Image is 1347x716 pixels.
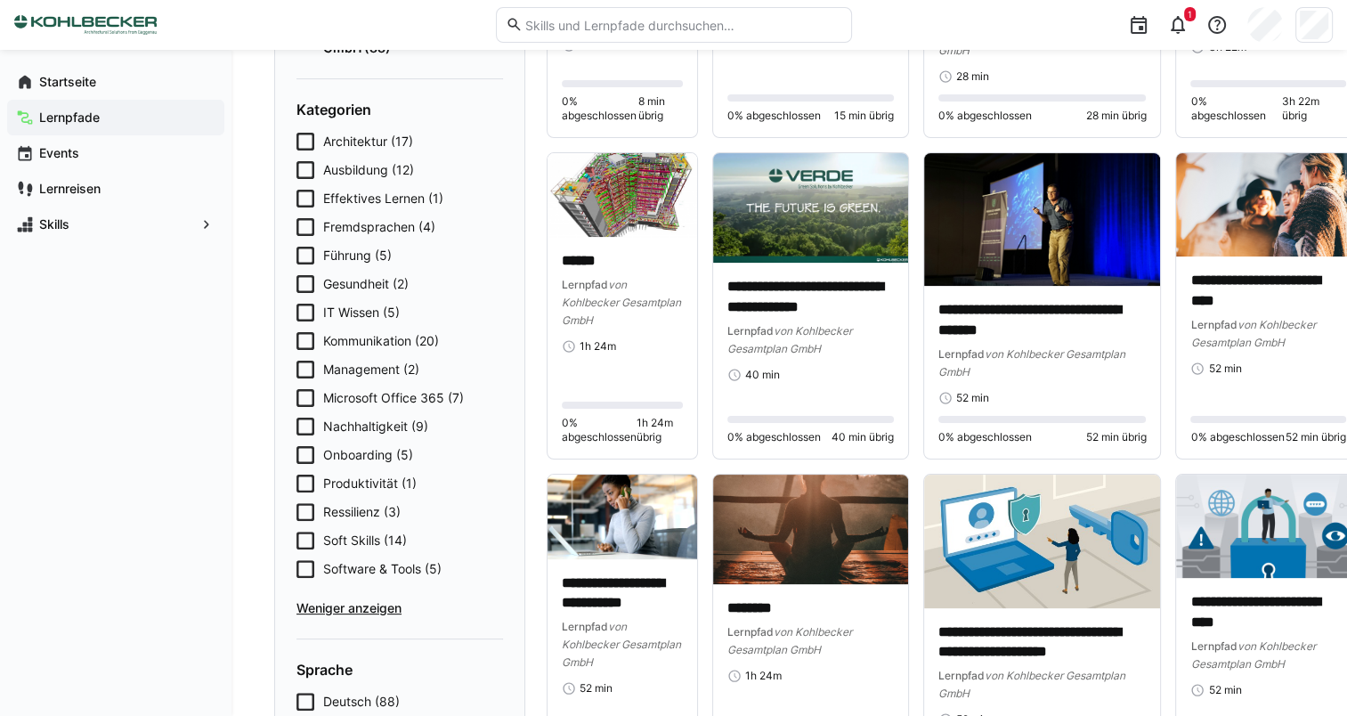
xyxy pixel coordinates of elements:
span: 40 min [745,368,780,382]
span: 0% abgeschlossen [1190,430,1284,444]
img: image [548,475,697,558]
span: Architektur (17) [323,133,413,151]
span: Weniger anzeigen [296,599,503,617]
span: 15 min übrig [834,109,894,123]
span: von Kohlbecker Gesamtplan GmbH [727,324,852,355]
img: image [713,153,908,263]
span: 52 min [1208,683,1241,697]
span: 1h 24m [745,669,782,683]
span: Onboarding (5) [323,446,413,464]
span: 28 min [956,69,989,84]
span: Soft Skills (14) [323,532,407,549]
span: Fremdsprachen (4) [323,218,435,236]
span: Lernpfad [727,625,774,639]
span: Lernpfad [938,347,985,361]
span: Management (2) [323,361,419,378]
span: von Kohlbecker Gesamtplan GmbH [1190,639,1315,671]
span: Lernpfad [562,278,608,291]
span: 0% abgeschlossen [1190,94,1282,123]
span: 1h 24m übrig [637,416,683,444]
span: 0% abgeschlossen [938,430,1032,444]
span: von Kohlbecker Gesamtplan GmbH [1190,318,1315,349]
span: 0% abgeschlossen [562,416,637,444]
img: image [924,153,1161,286]
span: 0% abgeschlossen [938,109,1032,123]
span: 0% abgeschlossen [562,94,638,123]
span: Deutsch (88) [323,693,400,711]
span: 52 min übrig [1085,430,1146,444]
span: IT Wissen (5) [323,304,400,321]
span: 28 min übrig [1085,109,1146,123]
span: 52 min [580,681,613,696]
img: image [713,475,908,584]
span: 52 min [956,391,989,405]
span: Nachhaltigkeit (9) [323,418,428,435]
span: Produktivität (1) [323,475,417,492]
span: von Kohlbecker Gesamtplan GmbH [938,669,1125,700]
h4: Kategorien [296,101,503,118]
span: 52 min übrig [1286,430,1346,444]
span: von Kohlbecker Gesamtplan GmbH [727,625,852,656]
span: 1 [1188,9,1192,20]
span: Kommunikation (20) [323,332,439,350]
span: von Kohlbecker Gesamtplan GmbH [562,620,681,669]
img: image [924,475,1161,607]
span: 1h 24m [580,339,616,354]
span: Lernpfad [938,669,985,682]
span: Lernpfad [1190,318,1237,331]
span: Lernpfad [1190,639,1237,653]
span: 0% abgeschlossen [727,109,821,123]
span: 40 min übrig [832,430,894,444]
img: image [548,153,697,237]
span: von Kohlbecker Gesamtplan GmbH [562,278,681,327]
h4: Sprache [296,661,503,679]
span: 3h 22m übrig [1282,94,1345,123]
span: Ressilienz (3) [323,503,401,521]
span: 0% abgeschlossen [727,430,821,444]
span: 8 min übrig [638,94,683,123]
span: Lernpfad [562,620,608,633]
span: Software & Tools (5) [323,560,442,578]
span: Effektives Lernen (1) [323,190,443,207]
span: 52 min [1208,362,1241,376]
span: Führung (5) [323,247,392,264]
span: von Kohlbecker Gesamtplan GmbH [938,347,1125,378]
span: Gesundheit (2) [323,275,409,293]
input: Skills und Lernpfade durchsuchen… [523,17,841,33]
span: Lernpfad [727,324,774,338]
span: Microsoft Office 365 (7) [323,389,464,407]
span: Ausbildung (12) [323,161,414,179]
